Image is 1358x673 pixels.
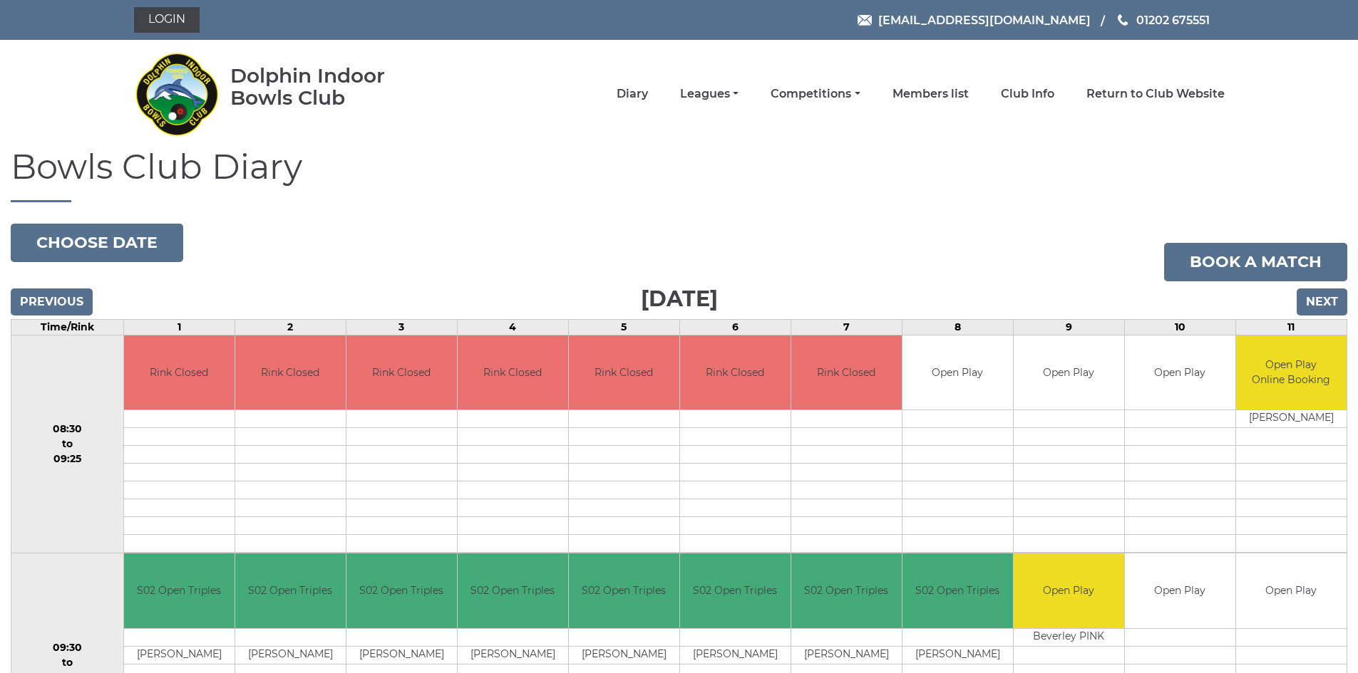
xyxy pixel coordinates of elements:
td: 6 [679,319,791,335]
td: 2 [235,319,346,335]
img: Phone us [1118,14,1128,26]
td: Open Play Online Booking [1236,335,1347,410]
td: Time/Rink [11,319,124,335]
a: Leagues [680,86,739,102]
td: 08:30 to 09:25 [11,335,124,553]
td: Rink Closed [791,335,902,410]
td: Beverley PINK [1014,628,1124,646]
td: [PERSON_NAME] [569,646,679,664]
td: 3 [346,319,457,335]
td: S02 Open Triples [458,553,568,628]
a: Members list [893,86,969,102]
td: 4 [457,319,568,335]
td: Open Play [1014,553,1124,628]
input: Next [1297,288,1347,315]
input: Previous [11,288,93,315]
td: [PERSON_NAME] [902,646,1013,664]
td: Rink Closed [235,335,346,410]
a: Email [EMAIL_ADDRESS][DOMAIN_NAME] [858,11,1091,29]
td: [PERSON_NAME] [791,646,902,664]
td: [PERSON_NAME] [235,646,346,664]
td: Open Play [1236,553,1347,628]
a: Competitions [771,86,860,102]
td: Rink Closed [458,335,568,410]
td: 11 [1235,319,1347,335]
td: [PERSON_NAME] [124,646,235,664]
button: Choose date [11,224,183,262]
td: 1 [123,319,235,335]
td: Rink Closed [124,335,235,410]
td: 8 [902,319,1013,335]
div: Dolphin Indoor Bowls Club [230,65,431,109]
td: S02 Open Triples [569,553,679,628]
a: Phone us 01202 675551 [1116,11,1210,29]
a: Club Info [1001,86,1054,102]
td: 7 [791,319,902,335]
td: S02 Open Triples [680,553,791,628]
td: 5 [568,319,679,335]
td: S02 Open Triples [235,553,346,628]
td: 9 [1013,319,1124,335]
a: Login [134,7,200,33]
td: S02 Open Triples [902,553,1013,628]
img: Email [858,15,872,26]
td: Rink Closed [680,335,791,410]
td: Open Play [902,335,1013,410]
a: Diary [617,86,648,102]
span: 01202 675551 [1136,13,1210,26]
td: [PERSON_NAME] [346,646,457,664]
td: [PERSON_NAME] [1236,410,1347,428]
td: Open Play [1125,553,1235,628]
td: Open Play [1125,335,1235,410]
td: S02 Open Triples [346,553,457,628]
td: [PERSON_NAME] [458,646,568,664]
td: Rink Closed [569,335,679,410]
a: Book a match [1164,243,1347,281]
span: [EMAIL_ADDRESS][DOMAIN_NAME] [878,13,1091,26]
td: [PERSON_NAME] [680,646,791,664]
td: 10 [1124,319,1235,335]
td: Open Play [1014,335,1124,410]
h1: Bowls Club Diary [11,148,1347,202]
img: Dolphin Indoor Bowls Club [134,44,220,144]
td: S02 Open Triples [124,553,235,628]
a: Return to Club Website [1086,86,1225,102]
td: Rink Closed [346,335,457,410]
td: S02 Open Triples [791,553,902,628]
